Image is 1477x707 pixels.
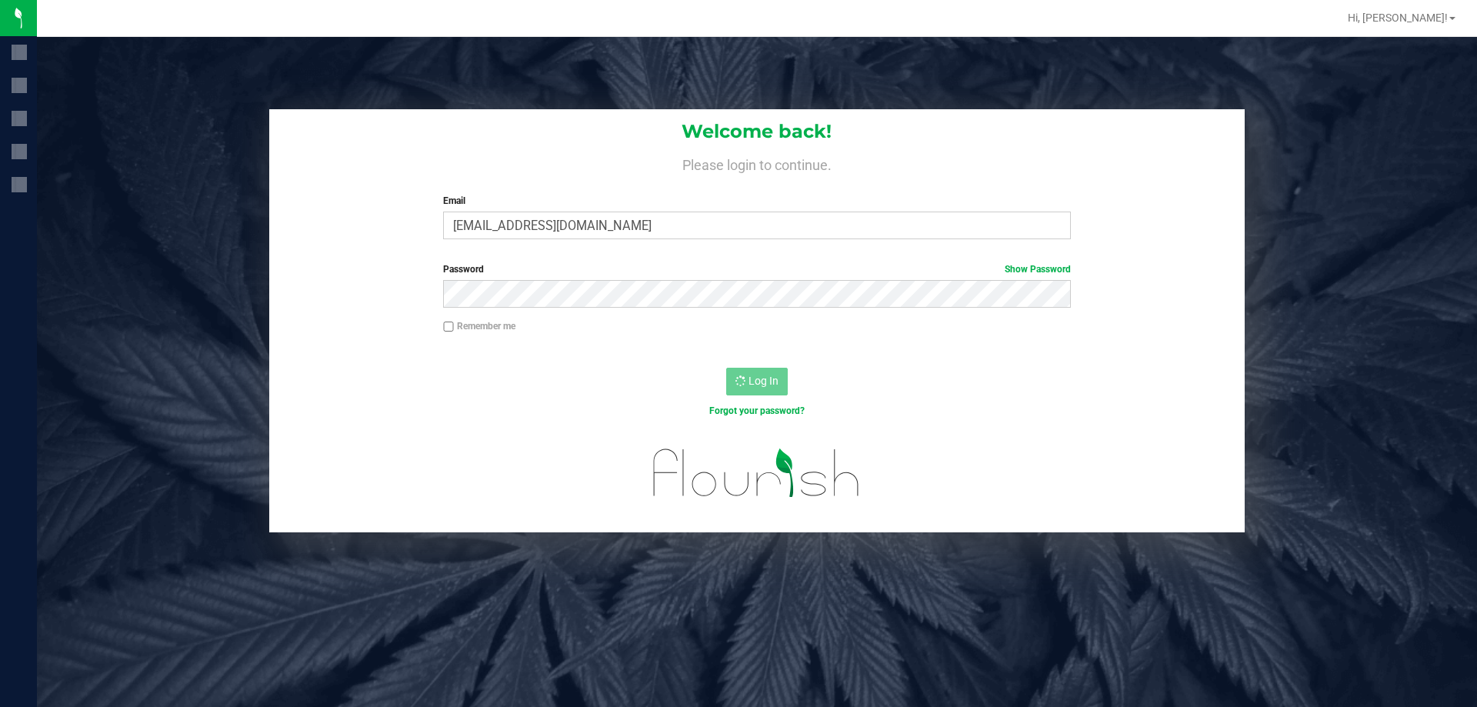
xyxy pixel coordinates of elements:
[726,368,788,395] button: Log In
[749,375,779,387] span: Log In
[443,319,515,333] label: Remember me
[635,434,879,512] img: flourish_logo.svg
[443,322,454,332] input: Remember me
[1348,12,1448,24] span: Hi, [PERSON_NAME]!
[709,405,805,416] a: Forgot your password?
[269,154,1245,172] h4: Please login to continue.
[269,122,1245,142] h1: Welcome back!
[443,264,484,275] span: Password
[1005,264,1071,275] a: Show Password
[443,194,1070,208] label: Email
